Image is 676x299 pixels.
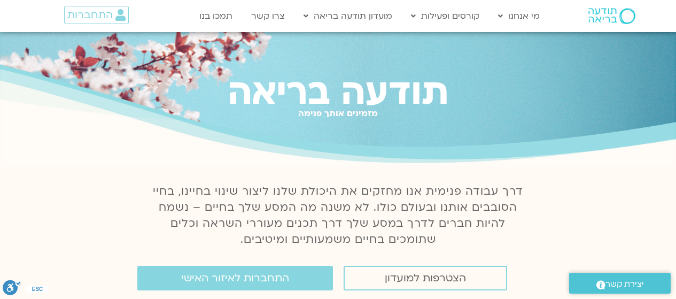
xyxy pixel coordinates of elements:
span: הצטרפות למועדון [385,272,466,284]
a: התחברות לאיזור האישי [137,266,333,290]
a: מועדון תודעה בריאה [298,6,398,26]
a: מי אנחנו [493,6,545,26]
img: תודעה בריאה [588,8,635,24]
p: דרך עבודה פנימית אנו מחזקים את היכולת שלנו ליצור שינוי בחיינו, בחיי הסובבים אותנו ובעולם כולו. לא... [147,183,530,248]
a: התחברות [64,6,129,24]
span: יצירת קשר [605,277,644,292]
a: צרו קשר [246,6,290,26]
a: יצירת קשר [569,273,671,294]
span: התחברות לאיזור האישי [181,272,289,284]
a: תמכו בנו [194,6,238,26]
a: קורסים ופעילות [406,6,485,26]
span: התחברות [67,9,113,21]
a: הצטרפות למועדון [344,266,507,290]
